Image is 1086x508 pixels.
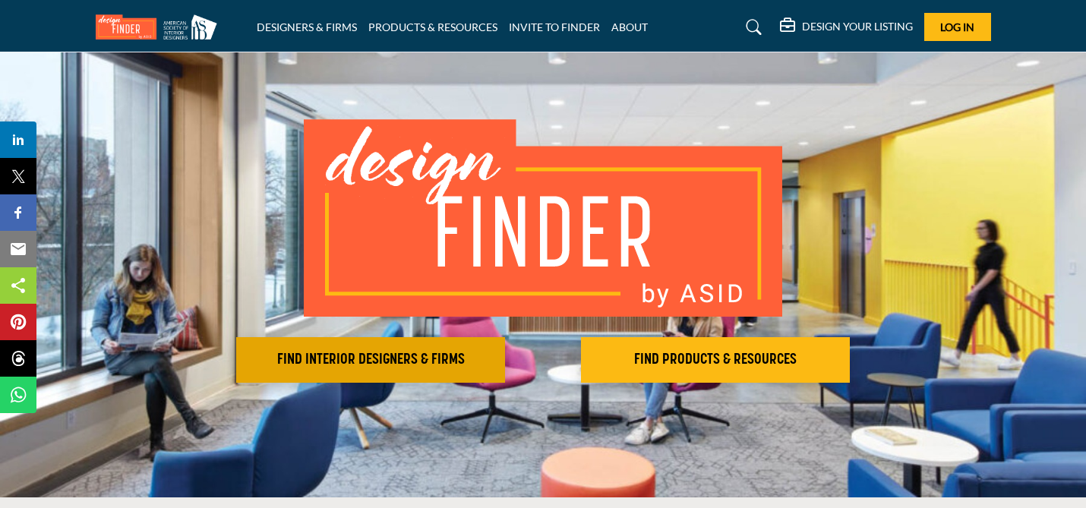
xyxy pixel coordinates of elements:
[96,14,225,39] img: Site Logo
[611,21,648,33] a: ABOUT
[802,20,913,33] h5: DESIGN YOUR LISTING
[940,21,974,33] span: Log In
[304,119,782,317] img: image
[509,21,600,33] a: INVITE TO FINDER
[368,21,497,33] a: PRODUCTS & RESOURCES
[586,351,845,369] h2: FIND PRODUCTS & RESOURCES
[257,21,357,33] a: DESIGNERS & FIRMS
[581,337,850,383] button: FIND PRODUCTS & RESOURCES
[236,337,505,383] button: FIND INTERIOR DESIGNERS & FIRMS
[924,13,991,41] button: Log In
[731,15,772,39] a: Search
[241,351,500,369] h2: FIND INTERIOR DESIGNERS & FIRMS
[780,18,913,36] div: DESIGN YOUR LISTING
